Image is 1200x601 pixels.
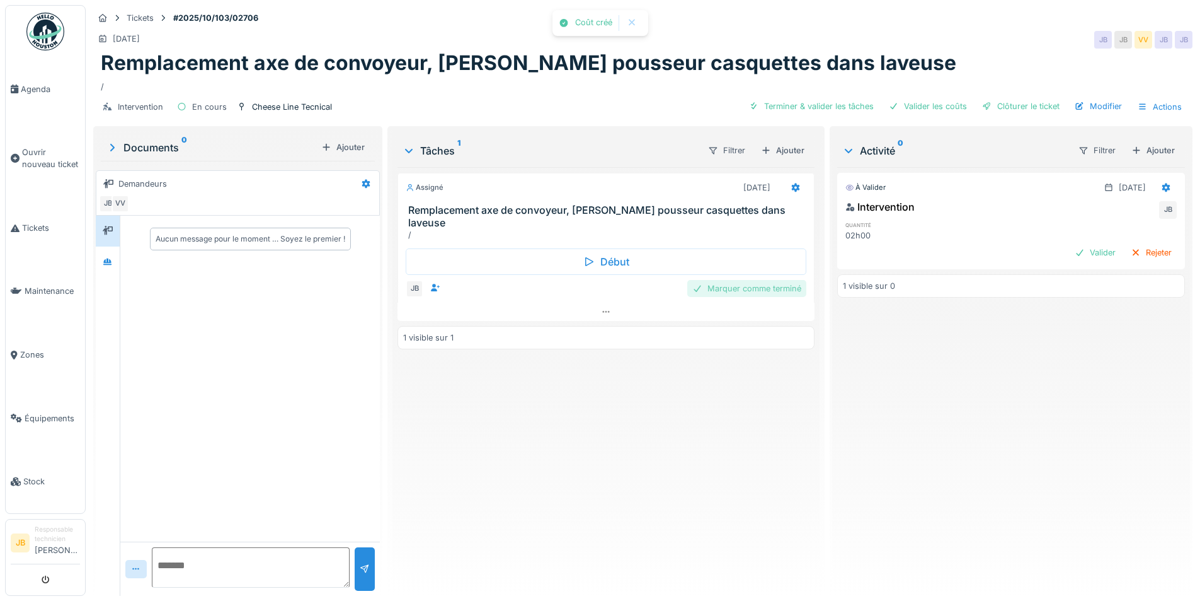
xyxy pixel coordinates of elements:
a: Tickets [6,196,85,260]
div: Documents [106,140,316,155]
div: VV [111,195,129,213]
span: Ouvrir nouveau ticket [22,146,80,170]
div: JB [1155,31,1172,49]
div: JB [1159,201,1177,219]
div: VV [1134,31,1152,49]
div: Intervention [845,199,915,214]
a: Maintenance [6,260,85,324]
div: Activité [842,143,1068,158]
a: Stock [6,450,85,513]
div: Filtrer [702,141,751,160]
span: Tickets [22,222,80,234]
h1: Remplacement axe de convoyeur, [PERSON_NAME] pousseur casquettes dans laveuse [101,51,956,75]
div: [DATE] [113,33,140,45]
div: Terminer & valider les tâches [744,98,879,115]
div: Coût créé [575,18,612,28]
a: Zones [6,323,85,387]
span: Stock [23,476,80,487]
h6: quantité [845,221,953,229]
div: Assigné [406,182,443,193]
sup: 0 [898,143,903,158]
div: [DATE] [743,182,770,194]
a: Ouvrir nouveau ticket [6,121,85,197]
div: Tickets [127,12,154,24]
a: Équipements [6,387,85,450]
div: Ajouter [1126,142,1180,159]
li: JB [11,534,30,552]
div: [DATE] [1119,182,1146,194]
span: Agenda [21,83,80,95]
strong: #2025/10/103/02706 [168,12,263,24]
div: Actions [1132,98,1187,116]
div: Modifier [1070,98,1127,115]
div: / [408,229,808,241]
div: Rejeter [1126,244,1177,261]
div: Marquer comme terminé [687,280,806,297]
div: Intervention [118,101,163,113]
div: JB [1094,31,1112,49]
div: En cours [192,101,227,113]
h3: Remplacement axe de convoyeur, [PERSON_NAME] pousseur casquettes dans laveuse [408,204,808,228]
div: JB [406,280,423,298]
div: Ajouter [756,142,809,159]
div: Début [406,248,806,275]
div: JB [1114,31,1132,49]
div: Tâches [403,143,697,158]
div: Aucun message pour le moment … Soyez le premier ! [156,233,345,245]
span: Zones [20,349,80,361]
div: 1 visible sur 1 [403,332,454,344]
div: Demandeurs [118,178,167,190]
div: À valider [845,182,886,193]
img: Badge_color-CXgf-gQk.svg [26,13,64,50]
div: Valider [1070,244,1121,261]
sup: 0 [181,140,187,155]
div: 1 visible sur 0 [843,280,895,292]
div: Filtrer [1073,141,1121,160]
div: Cheese Line Tecnical [252,101,332,113]
div: Valider les coûts [884,98,972,115]
div: Clôturer le ticket [977,98,1065,115]
div: / [101,76,1185,93]
div: 02h00 [845,230,953,242]
a: Agenda [6,57,85,121]
div: Ajouter [316,139,370,156]
sup: 1 [457,143,460,158]
div: Responsable technicien [35,525,80,544]
div: JB [1175,31,1192,49]
span: Maintenance [25,285,80,297]
div: JB [99,195,117,213]
span: Équipements [25,412,80,424]
a: JB Responsable technicien[PERSON_NAME] [11,525,80,564]
li: [PERSON_NAME] [35,525,80,561]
